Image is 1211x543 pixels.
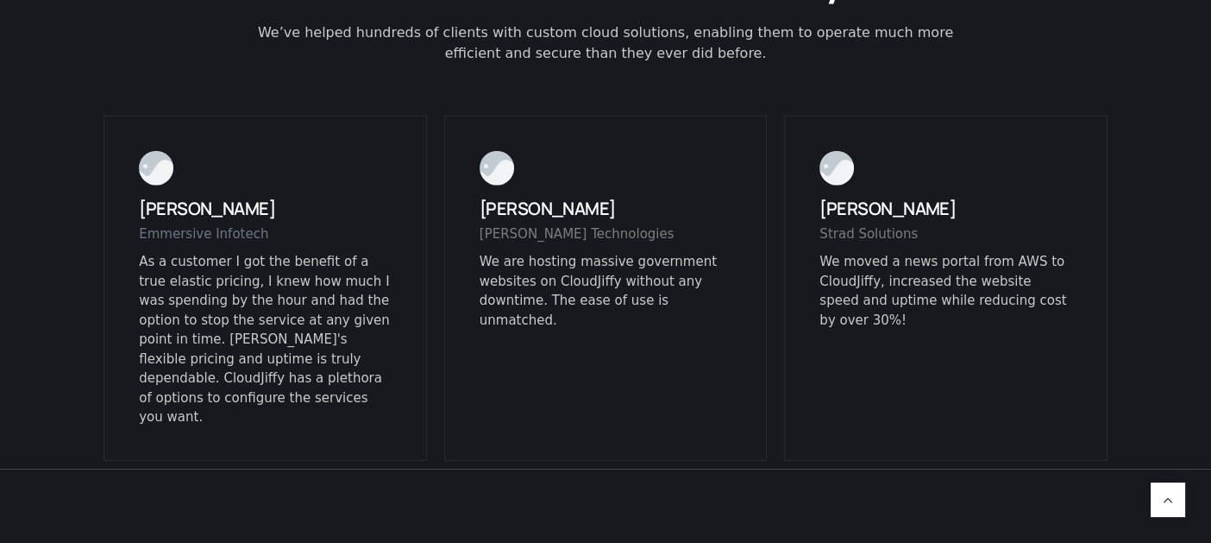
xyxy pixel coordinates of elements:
[480,252,732,330] div: We are hosting massive government websites on CloudJiffy without any downtime. The ease of use is...
[139,151,173,186] img: Raghu Katti
[139,199,392,224] h3: [PERSON_NAME]
[480,224,732,253] div: [PERSON_NAME] Technologies
[819,224,1072,253] div: Strad Solutions
[819,252,1072,330] div: We moved a news portal from AWS to CloudJiffy, increased the website speed and uptime while reduc...
[480,199,732,224] h3: [PERSON_NAME]
[819,199,1072,224] h3: [PERSON_NAME]
[69,22,1142,64] div: We’ve helped hundreds of clients with custom cloud solutions, enabling them to operate much more ...
[139,224,392,253] div: Emmersive Infotech
[139,252,392,427] p: As a customer I got the benefit of a true elastic pricing, I knew how much I was spending by the ...
[819,151,854,186] img: Karan Jaju
[480,151,514,186] img: Rahul Joshi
